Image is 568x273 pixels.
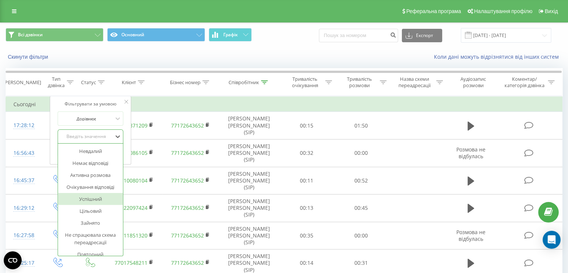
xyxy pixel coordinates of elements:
div: 17:28:12 [13,118,33,133]
span: Розмова не відбулась [456,146,485,160]
a: 77770086105 [115,149,148,156]
a: 77172643652 [171,232,204,239]
td: [PERSON_NAME] [PERSON_NAME] (SIP) [219,167,280,194]
div: 16:45:37 [13,173,33,188]
div: Open Intercom Messenger [543,231,561,249]
div: Немає відповіді [58,157,123,169]
td: 00:00 [334,222,388,249]
td: 00:13 [280,194,334,222]
td: 01:50 [334,112,388,139]
div: Аудіозапис розмови [451,76,495,89]
a: 77172643652 [171,177,204,184]
a: 77172643652 [171,149,204,156]
div: Активна розмова [58,169,123,181]
td: [PERSON_NAME] [PERSON_NAME] (SIP) [219,222,280,249]
span: Вихід [545,8,558,14]
a: 77479871209 [115,122,148,129]
div: 16:29:12 [13,201,33,215]
div: 16:25:17 [13,256,33,270]
td: 00:15 [280,112,334,139]
a: 77710080104 [115,177,148,184]
div: Статус [81,79,96,86]
div: Бізнес номер [170,79,201,86]
span: Розмова не відбулась [456,228,485,242]
td: [PERSON_NAME] [PERSON_NAME] (SIP) [219,194,280,222]
button: Open CMP widget [4,251,22,269]
td: 00:32 [280,139,334,167]
div: Коментар/категорія дзвінка [502,76,546,89]
button: Основний [107,28,205,42]
span: Графік [223,32,238,37]
td: [PERSON_NAME] [PERSON_NAME] (SIP) [219,139,280,167]
td: 00:45 [334,194,388,222]
span: Налаштування профілю [474,8,532,14]
a: 77022097424 [115,204,148,211]
div: Клієнт [122,79,136,86]
td: 00:00 [334,139,388,167]
div: Тривалість очікування [286,76,324,89]
a: 77172643652 [171,204,204,211]
button: Скинути фільтри [6,53,52,60]
span: Реферальна програма [406,8,461,14]
td: [PERSON_NAME] [PERSON_NAME] (SIP) [219,112,280,139]
a: 77711851320 [115,232,148,239]
div: Співробітник [229,79,259,86]
button: Експорт [402,29,442,42]
button: Графік [209,28,252,42]
div: Фільтрувати за умовою [58,100,124,108]
span: Всі дзвінки [18,32,43,38]
a: 77172643652 [171,122,204,129]
td: 00:11 [280,167,334,194]
a: 77017548211 [115,259,148,266]
div: Тривалість розмови [341,76,378,89]
div: Тип дзвінка [47,76,65,89]
a: 77172643652 [171,259,204,266]
div: Невдалий [58,145,123,157]
div: 16:27:58 [13,228,33,243]
div: Не спрацювала схема переадресації [58,229,123,248]
div: Очікування відповіді [58,181,123,193]
button: Всі дзвінки [6,28,103,42]
td: 00:35 [280,222,334,249]
input: Пошук за номером [319,29,398,42]
div: Зайнято [58,217,123,229]
div: Цільовий [58,205,123,217]
td: Сьогодні [6,97,562,112]
div: Введіть значення [60,134,113,139]
div: Успішний [58,193,123,205]
a: Коли дані можуть відрізнятися вiд інших систем [434,53,562,60]
div: Назва схеми переадресації [395,76,434,89]
div: [PERSON_NAME] [3,79,41,86]
div: Повторний [58,248,123,260]
div: 16:56:43 [13,146,33,160]
td: 00:52 [334,167,388,194]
